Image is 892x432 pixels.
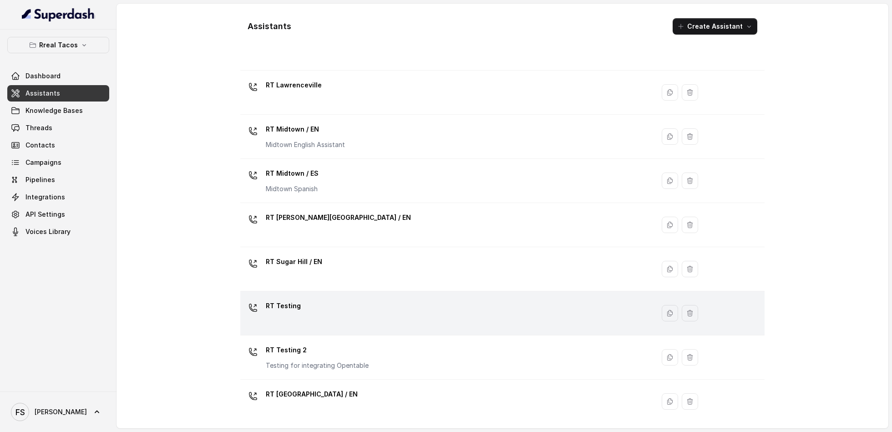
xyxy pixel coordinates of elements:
[266,122,345,137] p: RT Midtown / EN
[266,184,319,193] p: Midtown Spanish
[248,19,291,34] h1: Assistants
[35,407,87,417] span: [PERSON_NAME]
[7,224,109,240] a: Voices Library
[25,227,71,236] span: Voices Library
[7,85,109,102] a: Assistants
[7,154,109,171] a: Campaigns
[25,123,52,132] span: Threads
[266,140,345,149] p: Midtown English Assistant
[25,158,61,167] span: Campaigns
[39,40,78,51] p: Rreal Tacos
[25,141,55,150] span: Contacts
[266,210,411,225] p: RT [PERSON_NAME][GEOGRAPHIC_DATA] / EN
[266,254,322,269] p: RT Sugar Hill / EN
[25,71,61,81] span: Dashboard
[7,399,109,425] a: [PERSON_NAME]
[673,18,757,35] button: Create Assistant
[25,175,55,184] span: Pipelines
[266,361,369,370] p: Testing for integrating Opentable
[266,299,301,313] p: RT Testing
[7,68,109,84] a: Dashboard
[25,89,60,98] span: Assistants
[25,210,65,219] span: API Settings
[7,137,109,153] a: Contacts
[266,78,322,92] p: RT Lawrenceville
[22,7,95,22] img: light.svg
[25,106,83,115] span: Knowledge Bases
[25,193,65,202] span: Integrations
[266,166,319,181] p: RT Midtown / ES
[7,189,109,205] a: Integrations
[7,102,109,119] a: Knowledge Bases
[7,206,109,223] a: API Settings
[7,120,109,136] a: Threads
[7,172,109,188] a: Pipelines
[266,387,358,402] p: RT [GEOGRAPHIC_DATA] / EN
[7,37,109,53] button: Rreal Tacos
[15,407,25,417] text: FS
[266,343,369,357] p: RT Testing 2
